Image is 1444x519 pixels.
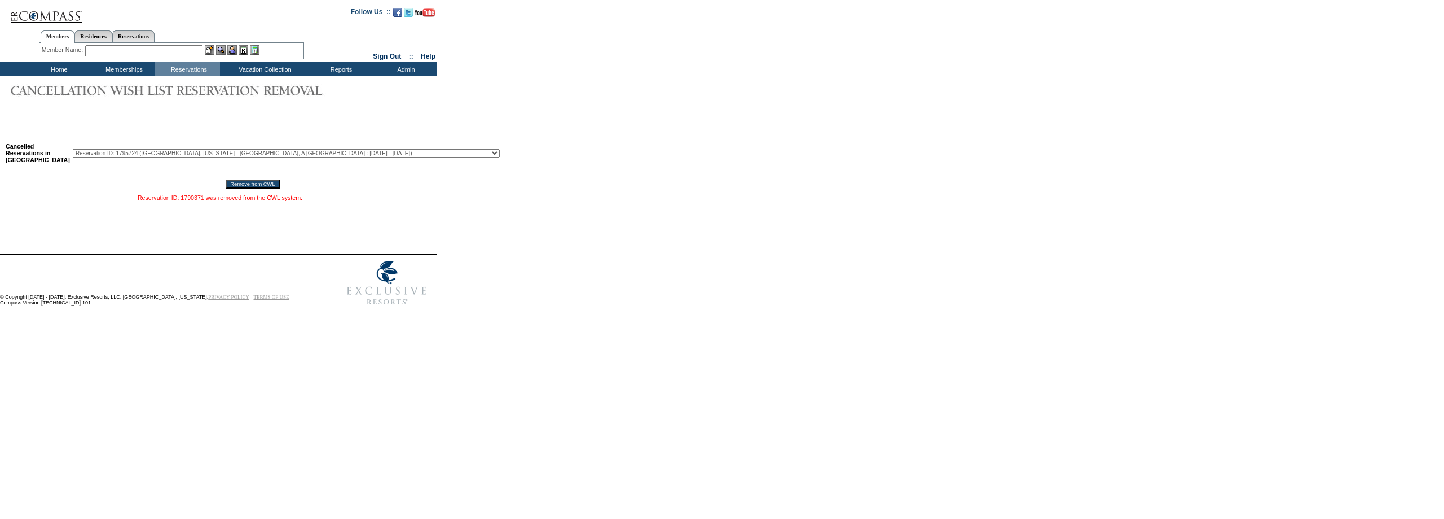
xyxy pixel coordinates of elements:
[336,255,437,311] img: Exclusive Resorts
[415,11,435,18] a: Subscribe to our YouTube Channel
[74,30,112,42] a: Residences
[254,294,289,300] a: TERMS OF USE
[372,62,437,76] td: Admin
[226,180,279,189] input: Remove from CWL
[404,8,413,17] img: Follow us on Twitter
[227,45,237,55] img: Impersonate
[393,11,402,18] a: Become our fan on Facebook
[393,8,402,17] img: Become our fan on Facebook
[307,62,372,76] td: Reports
[373,53,401,60] a: Sign Out
[155,62,220,76] td: Reservations
[90,62,155,76] td: Memberships
[409,53,413,60] span: ::
[42,45,85,55] div: Member Name:
[138,194,302,201] span: Reservation ID: 1790371 was removed from the CWL system.
[216,45,226,55] img: View
[6,79,344,102] img: Cancellation Wish List Reservation Removal
[6,143,70,163] b: Cancelled Reservations in [GEOGRAPHIC_DATA]
[351,7,391,20] td: Follow Us ::
[421,53,435,60] a: Help
[112,30,155,42] a: Reservations
[208,294,249,300] a: PRIVACY POLICY
[220,62,307,76] td: Vacation Collection
[250,45,259,55] img: b_calculator.gif
[404,11,413,18] a: Follow us on Twitter
[205,45,214,55] img: b_edit.gif
[25,62,90,76] td: Home
[239,45,248,55] img: Reservations
[415,8,435,17] img: Subscribe to our YouTube Channel
[41,30,75,43] a: Members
